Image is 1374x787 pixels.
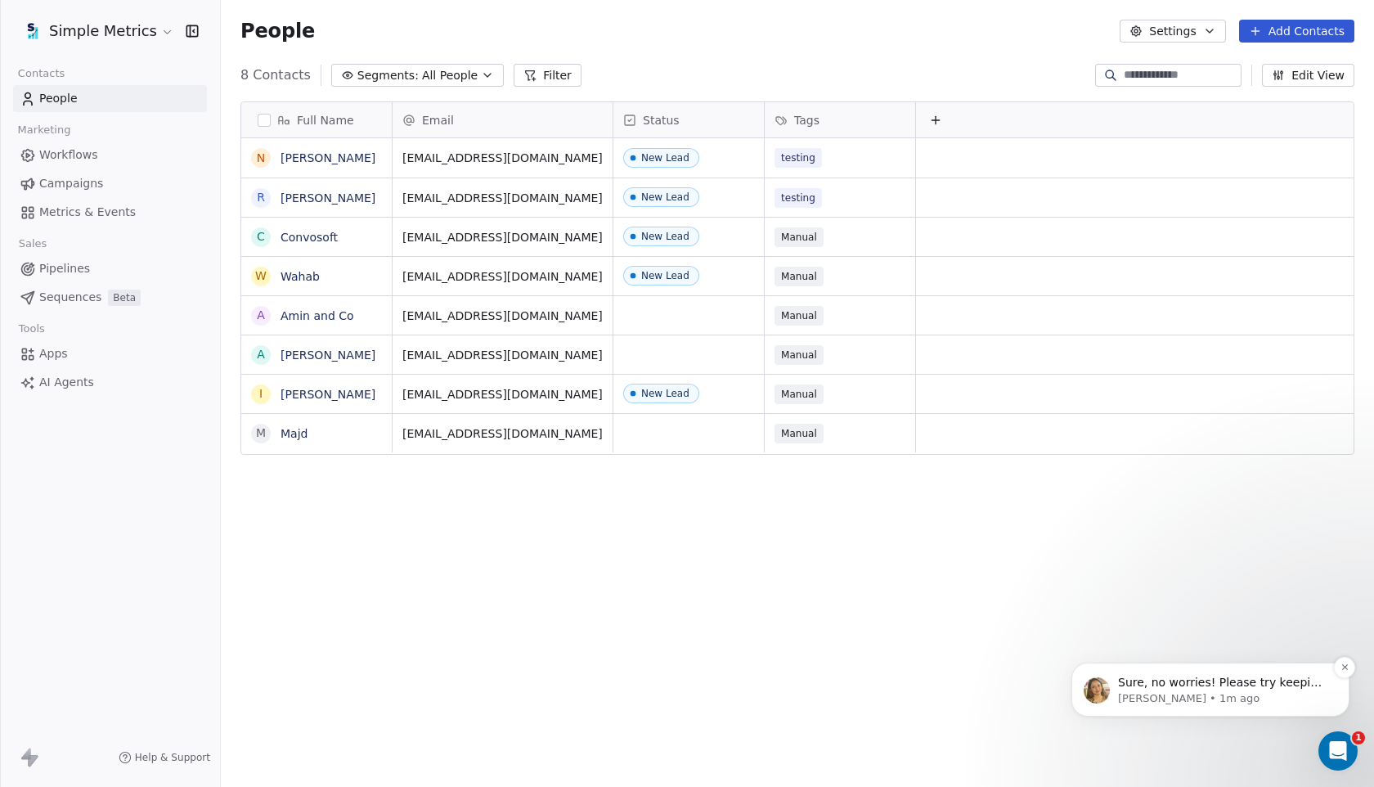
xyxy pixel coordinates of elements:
[256,7,287,38] button: Home
[422,112,454,128] span: Email
[78,536,91,549] button: Upload attachment
[257,150,265,167] div: N
[775,267,824,286] span: Manual
[514,64,581,87] button: Filter
[79,8,186,20] h1: [PERSON_NAME]
[39,204,136,221] span: Metrics & Events
[422,67,478,84] span: All People
[1352,731,1365,744] span: 1
[402,308,603,324] span: [EMAIL_ADDRESS][DOMAIN_NAME]
[402,229,603,245] span: [EMAIL_ADDRESS][DOMAIN_NAME]
[1318,731,1358,771] iframe: Intercom live chat
[71,132,282,146] p: Message from Harinder, sent 1m ago
[765,102,915,137] div: Tags
[641,191,689,203] div: New Lead
[255,268,267,285] div: W
[281,191,375,205] a: [PERSON_NAME]
[25,103,303,157] div: message notification from Harinder, 1m ago. Sure, no worries! Please try keeping the TLS unchecke...
[613,102,764,137] div: Status
[281,151,375,164] a: [PERSON_NAME]
[71,116,278,146] span: Sure, no worries! Please try keeping the TLS unchecked for SMTP port
[257,346,265,363] div: A
[402,425,603,442] span: [EMAIL_ADDRESS][DOMAIN_NAME]
[13,339,314,361] div: [DATE]
[26,12,255,76] div: Also, if you could let us know which configuration you tried (with TLS checked or unchecked), tha...
[39,374,94,391] span: AI Agents
[39,146,98,164] span: Workflows
[79,20,112,37] p: Active
[281,309,354,322] a: Amin and Co
[26,300,255,317] div: Looking forward to your response!
[72,480,301,528] div: It would be great if you can step by [PERSON_NAME] me on how I should sett up the configuration.
[39,90,78,107] span: People
[1239,20,1354,43] button: Add Contacts
[357,67,419,84] span: Segments:
[52,536,65,549] button: Gif picker
[775,227,824,247] span: Manual
[393,138,1355,756] div: grid
[13,255,207,282] a: Pipelines
[23,21,43,41] img: sm-oviond-logo.png
[11,317,52,341] span: Tools
[13,470,314,551] div: Rafay says…
[11,7,42,38] button: go back
[13,85,207,112] a: People
[39,289,101,306] span: Sequences
[37,118,63,144] img: Profile image for Harinder
[13,146,314,339] div: Harinder says…
[241,102,392,137] div: Full Name
[241,138,393,756] div: grid
[281,231,338,244] a: Convosoft
[13,340,207,367] a: Apps
[643,112,680,128] span: Status
[240,19,315,43] span: People
[135,751,210,764] span: Help & Support
[13,361,314,470] div: Rafay says…
[775,424,824,443] span: Manual
[281,270,320,283] a: Wahab
[1120,20,1225,43] button: Settings
[402,347,603,363] span: [EMAIL_ADDRESS][DOMAIN_NAME]
[26,155,255,204] div: Hi [PERSON_NAME], it would be helpful if you could please share the details so that we can check ...
[13,142,207,169] a: Workflows
[775,188,822,208] span: testing
[59,361,314,469] div: Sorry, i can't provide the credentials to you.As for the configuration, I have also tried with TL...
[20,17,174,45] button: Simple Metrics
[287,7,317,36] div: Close
[259,385,263,402] div: I
[402,386,603,402] span: [EMAIL_ADDRESS][DOMAIN_NAME]
[402,268,603,285] span: [EMAIL_ADDRESS][DOMAIN_NAME]
[257,228,265,245] div: C
[297,112,354,128] span: Full Name
[641,270,689,281] div: New Lead
[14,501,313,529] textarea: Message…
[402,190,603,206] span: [EMAIL_ADDRESS][DOMAIN_NAME]
[104,536,117,549] button: Start recording
[775,148,822,168] span: testing
[26,212,255,292] div: Or it would be great if you could please share the complete credentials (as you have shared scree...
[240,65,311,85] span: 8 Contacts
[641,388,689,399] div: New Lead
[13,284,207,311] a: SequencesBeta
[39,175,103,192] span: Campaigns
[72,371,301,402] div: Sorry, i can't provide the credentials to you.
[641,231,689,242] div: New Lead
[13,124,314,146] div: [DATE]
[49,20,157,42] span: Simple Metrics
[641,152,689,164] div: New Lead
[13,170,207,197] a: Campaigns
[13,199,207,226] a: Metrics & Events
[13,146,268,326] div: Hi [PERSON_NAME], it would be helpful if you could please share the details so that we can check ...
[257,189,265,206] div: R
[59,470,314,538] div: It would be great if you can step by [PERSON_NAME] me on how I should sett up the configuration.
[393,102,613,137] div: Email
[119,751,210,764] a: Help & Support
[1047,560,1374,743] iframe: Intercom notifications message
[281,529,307,555] button: Send a message…
[72,411,301,460] div: As for the configuration, I have also tried with TLS, but the issue remained the same.
[26,84,255,101] div: Looking forward to hearing from you!
[11,232,54,256] span: Sales
[11,61,72,86] span: Contacts
[39,260,90,277] span: Pipelines
[39,345,68,362] span: Apps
